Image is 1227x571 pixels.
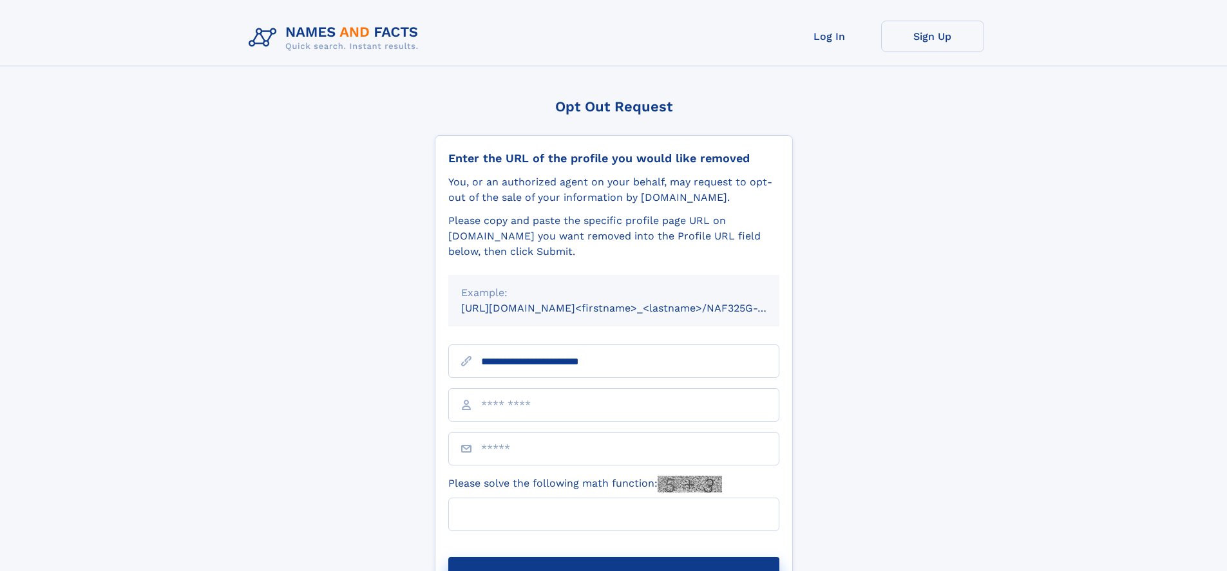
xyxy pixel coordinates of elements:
div: Please copy and paste the specific profile page URL on [DOMAIN_NAME] you want removed into the Pr... [448,213,779,259]
div: Enter the URL of the profile you would like removed [448,151,779,165]
div: You, or an authorized agent on your behalf, may request to opt-out of the sale of your informatio... [448,174,779,205]
div: Example: [461,285,766,301]
img: Logo Names and Facts [243,21,429,55]
div: Opt Out Request [435,98,793,115]
label: Please solve the following math function: [448,476,722,492]
small: [URL][DOMAIN_NAME]<firstname>_<lastname>/NAF325G-xxxxxxxx [461,302,804,314]
a: Sign Up [881,21,984,52]
a: Log In [778,21,881,52]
